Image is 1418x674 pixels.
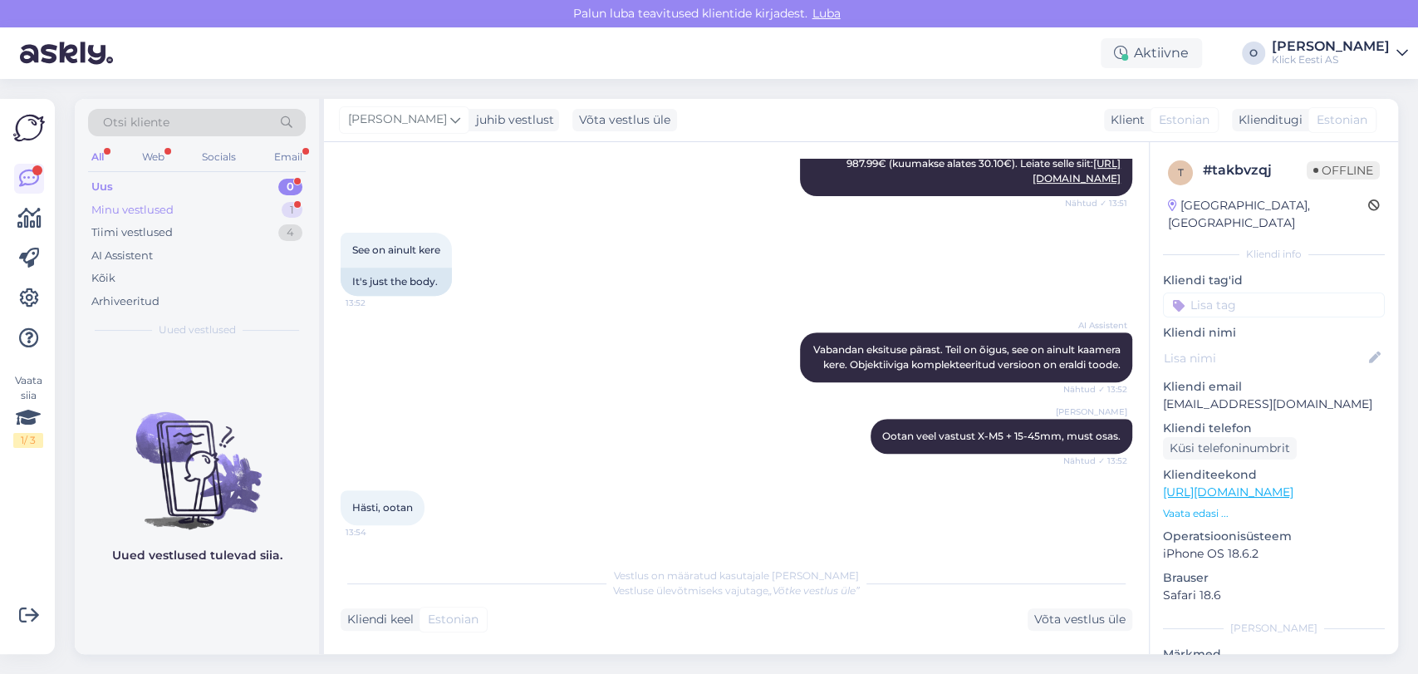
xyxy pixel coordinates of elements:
p: Klienditeekond [1163,466,1385,484]
p: Märkmed [1163,646,1385,663]
div: Klienditugi [1232,111,1303,129]
span: Otsi kliente [103,114,169,131]
p: Safari 18.6 [1163,587,1385,604]
span: Hästi, ootan [352,501,413,514]
span: Nähtud ✓ 13:52 [1063,455,1127,467]
span: Nähtud ✓ 13:52 [1063,383,1127,396]
div: All [88,146,107,168]
p: iPhone OS 18.6.2 [1163,545,1385,563]
span: Estonian [1317,111,1367,129]
span: Luba [807,6,846,21]
div: 1 [282,202,302,219]
div: Võta vestlus üle [572,109,677,131]
span: Vestlus on määratud kasutajale [PERSON_NAME] [614,569,859,582]
span: Uued vestlused [159,322,236,337]
div: [GEOGRAPHIC_DATA], [GEOGRAPHIC_DATA] [1168,197,1368,232]
div: O [1242,42,1265,65]
p: Kliendi nimi [1163,324,1385,342]
p: Brauser [1163,569,1385,587]
div: It's just the body. [341,268,452,296]
p: Operatsioonisüsteem [1163,528,1385,545]
div: [PERSON_NAME] [1163,621,1385,636]
div: Klick Eesti AS [1272,53,1390,66]
span: See on ainult kere [352,244,440,256]
span: t [1178,166,1184,179]
p: Kliendi telefon [1163,420,1385,437]
span: [PERSON_NAME] [1056,406,1127,418]
span: [PERSON_NAME] [348,111,447,129]
img: Askly Logo [13,112,45,144]
p: Vaata edasi ... [1163,506,1385,521]
span: Offline [1307,161,1380,180]
div: Küsi telefoninumbrit [1163,437,1297,460]
p: [EMAIL_ADDRESS][DOMAIN_NAME] [1163,396,1385,413]
p: Kliendi email [1163,378,1385,396]
div: Aktiivne [1101,38,1202,68]
input: Lisa nimi [1164,349,1366,367]
div: Uus [91,179,113,195]
span: Nähtud ✓ 13:51 [1065,197,1127,209]
a: [URL][DOMAIN_NAME] [1163,485,1293,499]
span: 13:54 [346,526,408,539]
span: 13:52 [346,297,408,309]
div: 4 [278,224,302,241]
div: Vaata siia [13,373,43,448]
div: Arhiveeritud [91,293,159,310]
span: Fujifilm X-M5 on saadaval koos 15-45mm objektiiviga hinnaga 987.99€ (kuumakse alates 30.10€). Lei... [813,142,1123,184]
img: No chats [75,382,319,532]
div: Klient [1104,111,1145,129]
p: Uued vestlused tulevad siia. [112,547,282,564]
div: Võta vestlus üle [1028,608,1132,631]
div: 1 / 3 [13,433,43,448]
a: [PERSON_NAME]Klick Eesti AS [1272,40,1408,66]
span: Vabandan eksituse pärast. Teil on õigus, see on ainult kaamera kere. Objektiiviga komplekteeritud... [813,343,1123,371]
div: AI Assistent [91,248,153,264]
div: Kliendi info [1163,247,1385,262]
div: [PERSON_NAME] [1272,40,1390,53]
div: 0 [278,179,302,195]
div: Minu vestlused [91,202,174,219]
div: Kõik [91,270,115,287]
div: juhib vestlust [469,111,554,129]
div: Web [139,146,168,168]
span: Ootan veel vastust X-M5 + 15-45mm, must osas. [882,430,1121,442]
div: # takbvzqj [1203,160,1307,180]
span: AI Assistent [1065,319,1127,332]
span: Estonian [428,611,478,628]
p: Kliendi tag'id [1163,272,1385,289]
span: Vestluse ülevõtmiseks vajutage [613,584,860,597]
div: Socials [199,146,239,168]
input: Lisa tag [1163,293,1385,317]
div: Email [271,146,306,168]
i: „Võtke vestlus üle” [768,584,860,597]
div: Tiimi vestlused [91,224,173,241]
span: Estonian [1159,111,1209,129]
div: Kliendi keel [341,611,414,628]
